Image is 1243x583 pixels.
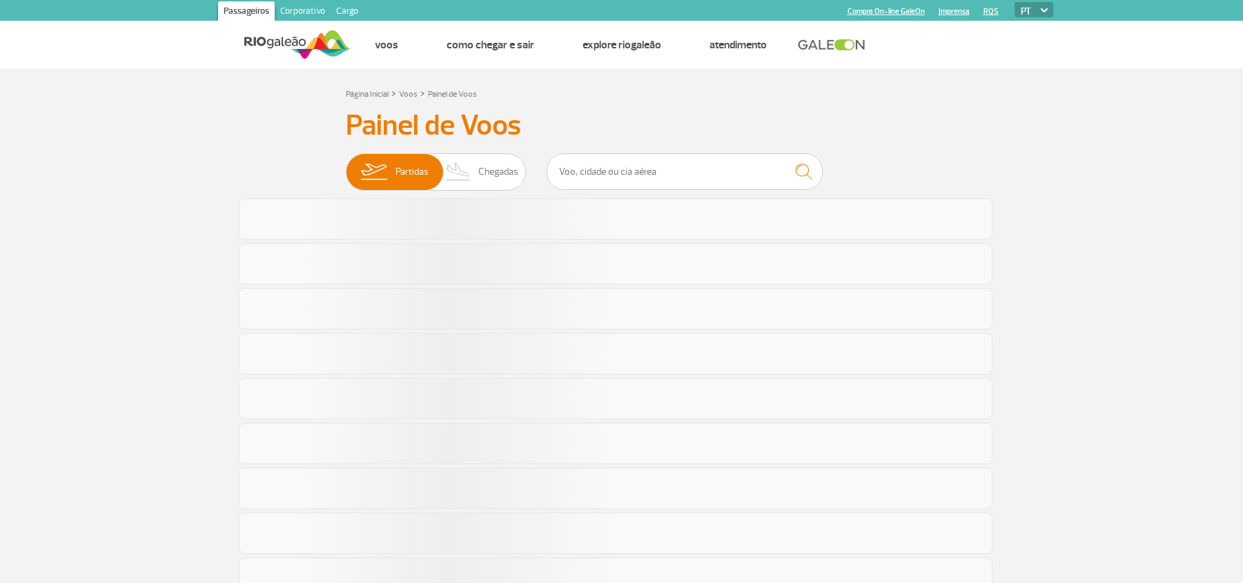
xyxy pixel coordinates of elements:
a: Atendimento [709,38,767,52]
a: Voos [375,38,398,52]
span: Chegadas [478,154,518,190]
a: Passageiros [218,1,275,23]
h3: Painel de Voos [346,108,898,143]
a: Como chegar e sair [447,38,534,52]
a: Corporativo [275,1,331,23]
a: > [391,85,396,101]
a: > [420,85,425,101]
a: RQS [983,7,999,16]
a: Cargo [331,1,364,23]
img: slider-embarque [352,154,395,190]
a: Painel de Voos [428,89,477,99]
a: Compra On-line GaleOn [848,7,925,16]
span: Partidas [395,154,429,190]
input: Voo, cidade ou cia aérea [547,153,823,190]
img: slider-desembarque [438,154,479,190]
a: Voos [399,89,418,99]
a: Página Inicial [346,89,389,99]
a: Imprensa [939,7,970,16]
a: Explore RIOgaleão [583,38,661,52]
